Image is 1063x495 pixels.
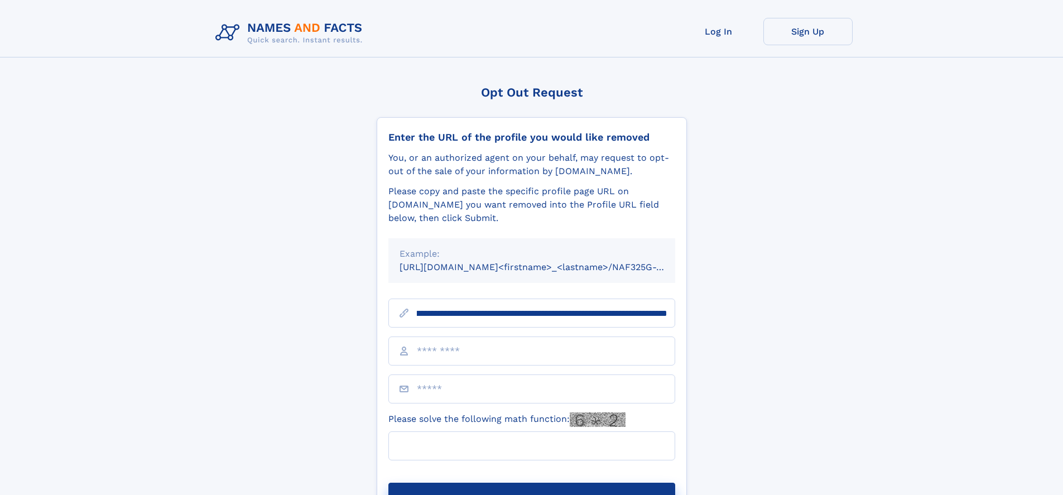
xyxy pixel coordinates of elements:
[388,185,675,225] div: Please copy and paste the specific profile page URL on [DOMAIN_NAME] you want removed into the Pr...
[388,151,675,178] div: You, or an authorized agent on your behalf, may request to opt-out of the sale of your informatio...
[388,131,675,143] div: Enter the URL of the profile you would like removed
[377,85,687,99] div: Opt Out Request
[400,262,696,272] small: [URL][DOMAIN_NAME]<firstname>_<lastname>/NAF325G-xxxxxxxx
[674,18,763,45] a: Log In
[388,412,626,427] label: Please solve the following math function:
[400,247,664,261] div: Example:
[763,18,853,45] a: Sign Up
[211,18,372,48] img: Logo Names and Facts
